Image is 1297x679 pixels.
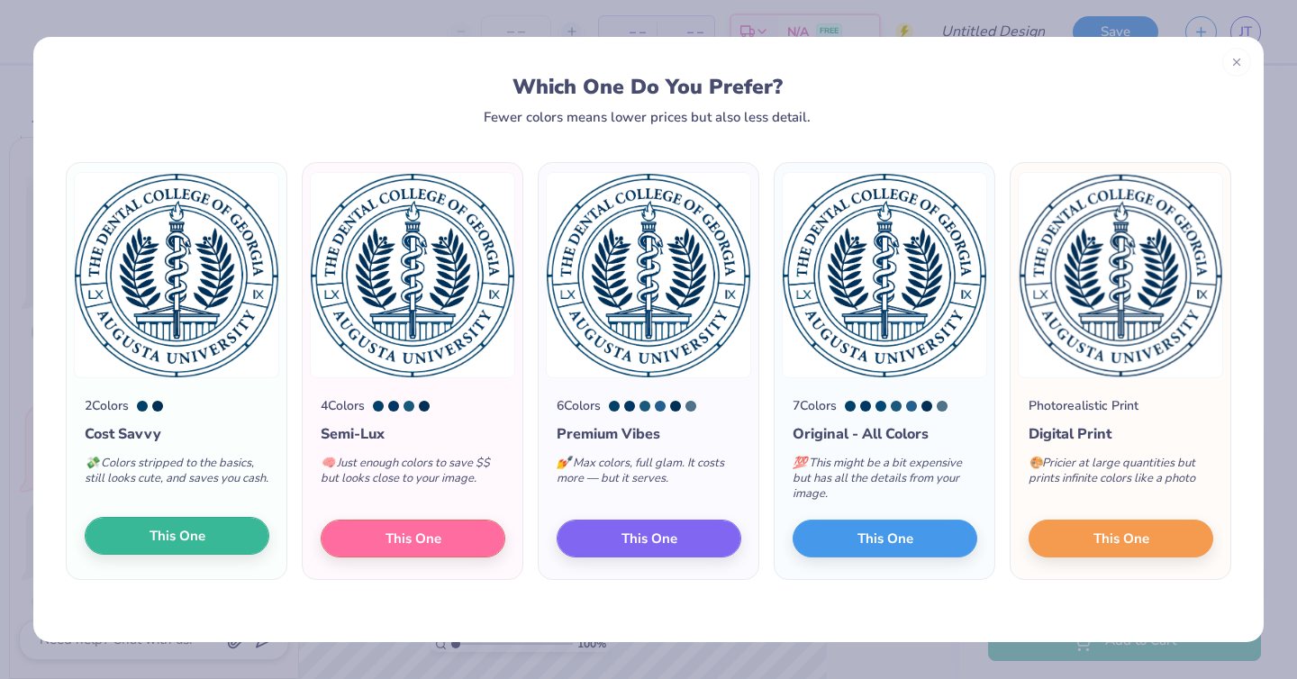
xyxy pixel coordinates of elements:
div: Just enough colors to save $$ but looks close to your image. [321,445,505,504]
div: 540 C [670,401,681,412]
span: 🧠 [321,455,335,471]
div: 540 C [921,401,932,412]
img: 6 color option [546,172,751,378]
img: 4 color option [310,172,515,378]
div: 4 Colors [321,396,365,415]
button: This One [321,520,505,557]
div: 647 C [655,401,666,412]
div: 7694 C [609,401,620,412]
span: This One [857,529,913,549]
div: 540 C [152,401,163,412]
button: This One [557,520,741,557]
div: 5405 C [937,401,948,412]
div: 7 Colors [793,396,837,415]
div: Semi-Lux [321,423,505,445]
div: Max colors, full glam. It costs more — but it serves. [557,445,741,504]
div: Photorealistic Print [1029,396,1138,415]
button: This One [85,517,269,555]
img: 2 color option [74,172,279,378]
div: 5405 C [685,401,696,412]
div: 7700 C [891,401,902,412]
span: 💯 [793,455,807,471]
div: 7700 C [639,401,650,412]
div: 7700 C [404,401,414,412]
div: Cost Savvy [85,423,269,445]
div: 2 Colors [85,396,129,415]
div: 7694 C [845,401,856,412]
div: 7694 C [137,401,148,412]
div: 540 C [419,401,430,412]
span: 🎨 [1029,455,1043,471]
div: Which One Do You Prefer? [83,75,1213,99]
div: Premium Vibes [557,423,741,445]
div: 2955 C [860,401,871,412]
button: This One [793,520,977,557]
button: This One [1029,520,1213,557]
div: 2955 C [388,401,399,412]
div: 2955 C [624,401,635,412]
div: 647 C [906,401,917,412]
span: This One [385,529,441,549]
img: 7 color option [782,172,987,378]
div: Colors stripped to the basics, still looks cute, and saves you cash. [85,445,269,504]
span: This One [1093,529,1149,549]
div: 7693 C [875,401,886,412]
div: Fewer colors means lower prices but also less detail. [484,110,811,124]
div: 6 Colors [557,396,601,415]
div: Pricier at large quantities but prints infinite colors like a photo [1029,445,1213,504]
span: 💅 [557,455,571,471]
span: This One [150,526,205,547]
div: Original - All Colors [793,423,977,445]
span: 💸 [85,455,99,471]
div: 7694 C [373,401,384,412]
img: Photorealistic preview [1018,172,1223,378]
div: Digital Print [1029,423,1213,445]
div: This might be a bit expensive but has all the details from your image. [793,445,977,520]
span: This One [621,529,677,549]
